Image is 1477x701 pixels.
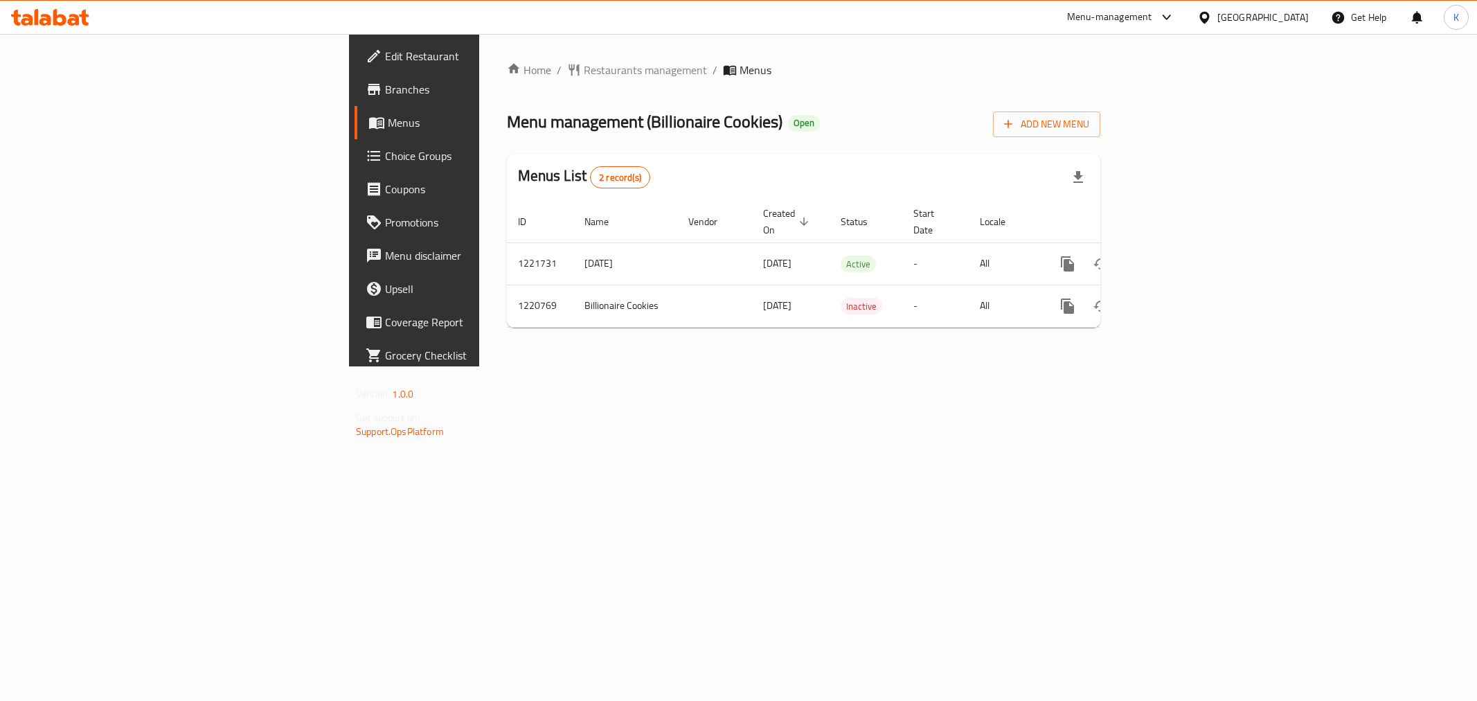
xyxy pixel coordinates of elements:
a: Restaurants management [567,62,707,78]
button: Change Status [1084,290,1118,323]
span: Open [788,117,820,129]
span: Coverage Report [385,314,584,330]
a: Menus [355,106,596,139]
a: Support.OpsPlatform [356,423,444,441]
td: All [969,285,1040,327]
table: enhanced table [507,201,1195,328]
span: [DATE] [763,296,791,314]
button: Add New Menu [993,112,1100,137]
div: Total records count [590,166,650,188]
a: Upsell [355,272,596,305]
span: Start Date [913,205,952,238]
li: / [713,62,717,78]
div: [GEOGRAPHIC_DATA] [1217,10,1309,25]
a: Promotions [355,206,596,239]
a: Branches [355,73,596,106]
a: Grocery Checklist [355,339,596,372]
nav: breadcrumb [507,62,1100,78]
span: Locale [980,213,1023,230]
a: Choice Groups [355,139,596,172]
div: Menu-management [1067,9,1152,26]
button: more [1051,290,1084,323]
span: Created On [763,205,813,238]
span: Add New Menu [1004,116,1089,133]
span: Get support on: [356,409,420,427]
span: Status [841,213,886,230]
td: [DATE] [573,242,677,285]
span: 2 record(s) [591,171,650,184]
span: Promotions [385,214,584,231]
span: Edit Restaurant [385,48,584,64]
span: Menu management ( Billionaire Cookies ) [507,106,782,137]
span: Menu disclaimer [385,247,584,264]
span: Menus [388,114,584,131]
span: Active [841,256,876,272]
span: [DATE] [763,254,791,272]
td: - [902,242,969,285]
a: Edit Restaurant [355,39,596,73]
span: Grocery Checklist [385,347,584,364]
h2: Menus List [518,166,650,188]
button: more [1051,247,1084,281]
span: ID [518,213,544,230]
span: Name [584,213,627,230]
div: Export file [1062,161,1095,194]
div: Open [788,115,820,132]
td: Billionaire Cookies [573,285,677,327]
span: Upsell [385,281,584,297]
span: Restaurants management [584,62,707,78]
a: Menu disclaimer [355,239,596,272]
span: Menus [740,62,771,78]
span: Branches [385,81,584,98]
td: All [969,242,1040,285]
a: Coupons [355,172,596,206]
td: - [902,285,969,327]
button: Change Status [1084,247,1118,281]
span: Choice Groups [385,148,584,164]
th: Actions [1040,201,1195,243]
span: Coupons [385,181,584,197]
span: K [1453,10,1459,25]
a: Coverage Report [355,305,596,339]
span: 1.0.0 [392,385,413,403]
span: Version: [356,385,390,403]
span: Inactive [841,299,882,314]
span: Vendor [688,213,735,230]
